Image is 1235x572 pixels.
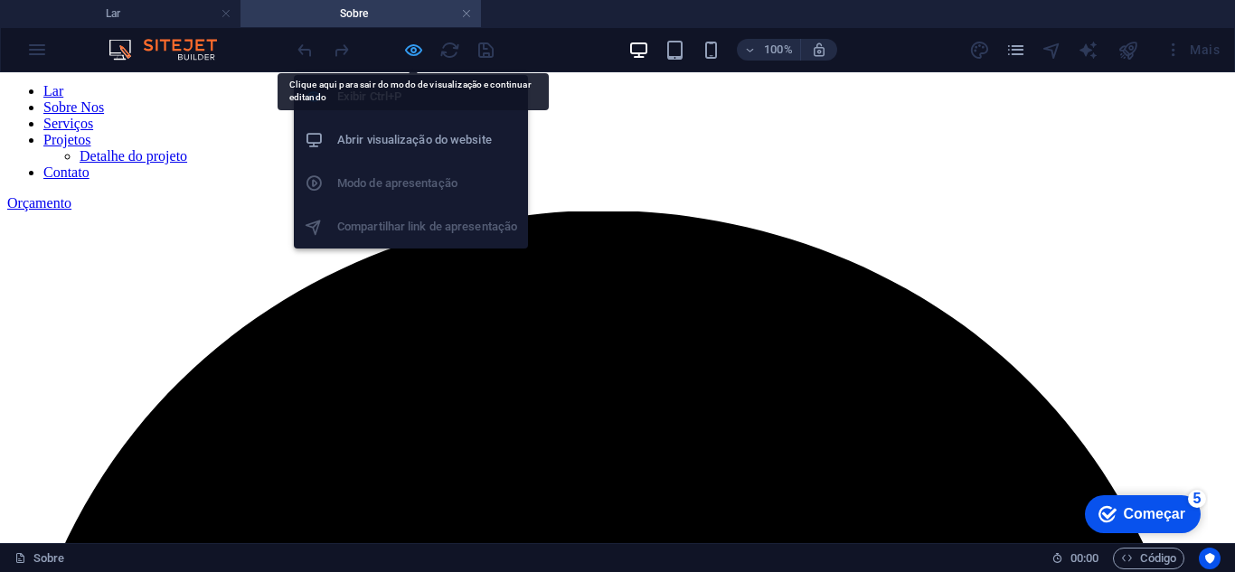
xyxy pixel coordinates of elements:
button: Código [1113,548,1184,569]
font: Sobre [340,7,368,20]
img: Editor Logo [104,39,240,61]
font: Começar [70,20,131,35]
button: páginas [1005,39,1027,61]
font: 5 [139,5,147,20]
a: Clique para cancelar a seleção. Clique duas vezes para abrir as Páginas [14,548,65,569]
i: Ao redimensionar, ajusta automaticamente o nível de zoom para caber no dispositivo escolhido. [811,42,827,58]
div: Começar 5 itens restantes, 0% concluído [31,9,146,47]
font: Exibir Ctrl+P [337,89,401,103]
font: Sobre [33,551,64,565]
font: Abrir visualização do website [337,133,492,146]
font: 100% [764,42,792,56]
font: Código [1140,551,1176,565]
h6: Tempo de sessão [1051,548,1099,569]
button: Centrados no usuário [1199,548,1221,569]
font: 00:00 [1070,551,1098,565]
font: Lar [106,7,120,20]
i: Páginas (Ctrl+Alt+S) [1005,40,1026,61]
button: 100% [737,39,801,61]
